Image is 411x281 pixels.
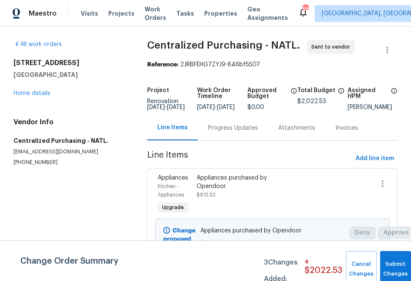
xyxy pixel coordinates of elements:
[200,226,344,235] span: Appliances purchased by Opendoor
[311,43,353,51] span: Sent to vendor
[208,124,258,132] div: Progress Updates
[14,118,127,126] h4: Vendor Info
[356,153,394,164] span: Add line item
[14,71,127,79] h5: [GEOGRAPHIC_DATA]
[163,228,195,242] b: Change proposed
[297,98,326,104] span: $2,022.53
[147,104,165,110] span: [DATE]
[29,9,57,18] span: Maestro
[14,148,127,156] p: [EMAIL_ADDRESS][DOMAIN_NAME]
[167,104,185,110] span: [DATE]
[247,104,264,110] span: $0.00
[349,226,375,239] button: Deny
[147,87,169,93] h5: Project
[14,59,127,67] h2: [STREET_ADDRESS]
[108,9,134,18] span: Projects
[14,41,62,47] a: All work orders
[204,9,237,18] span: Properties
[297,87,335,93] h5: Total Budget
[350,259,373,279] span: Cancel Changes
[159,203,187,212] span: Upgrade
[158,175,188,181] span: Appliances
[338,87,345,98] span: The total cost of line items that have been proposed by Opendoor. This sum includes line items th...
[197,104,235,110] span: -
[290,87,297,104] span: The total cost of line items that have been approved by both Opendoor and the Trade Partner. This...
[147,104,185,110] span: -
[147,98,185,110] span: Renovation
[348,87,388,99] h5: Assigned HPM
[197,192,216,197] span: $912.52
[200,238,344,247] span: $912.52
[352,151,397,166] button: Add line item
[147,62,178,68] b: Reference:
[147,60,397,69] div: 2JRBFEHG7ZYJ9-646bf5507
[81,9,98,18] span: Visits
[247,87,288,99] h5: Approved Budget
[176,11,194,16] span: Tasks
[145,5,166,22] span: Work Orders
[348,104,397,110] div: [PERSON_NAME]
[302,5,308,14] div: 583
[14,136,127,145] h5: Centralized Purchasing - NATL.
[278,124,315,132] div: Attachments
[217,104,235,110] span: [DATE]
[147,151,352,166] span: Line Items
[14,90,50,96] a: Home details
[147,40,300,50] span: Centralized Purchasing - NATL.
[197,174,289,191] div: Appliances purchased by Opendoor
[157,123,188,132] div: Line Items
[391,87,397,104] span: The hpm assigned to this work order.
[158,184,184,197] span: Kitchen - Appliances
[197,87,247,99] h5: Work Order Timeline
[14,159,127,166] p: [PHONE_NUMBER]
[384,259,407,279] span: Submit Changes
[197,104,215,110] span: [DATE]
[247,5,288,22] span: Geo Assignments
[335,124,358,132] div: Invoices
